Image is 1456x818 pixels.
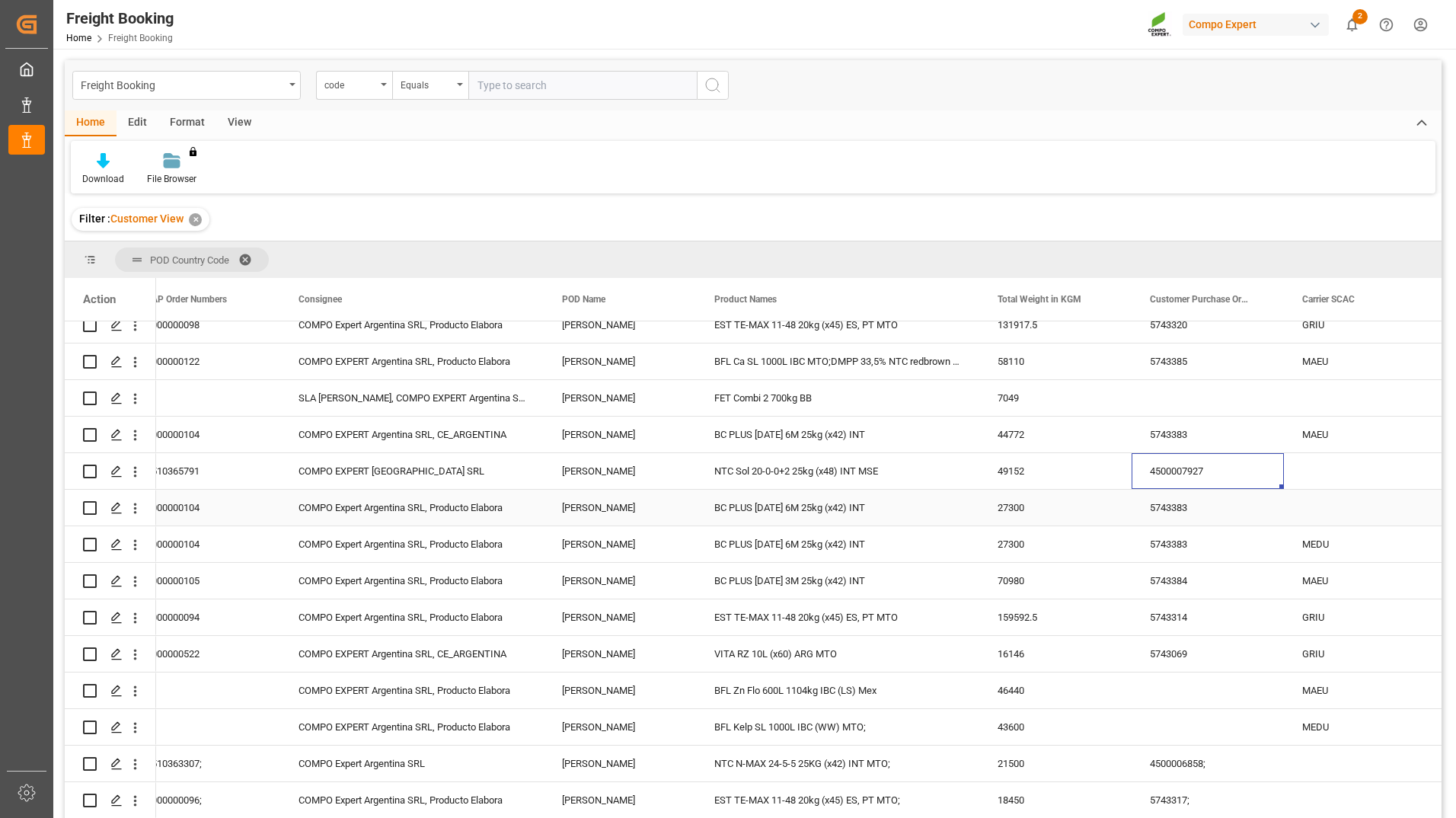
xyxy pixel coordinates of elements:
span: Consignee [299,294,342,305]
div: 5743069 [1132,636,1284,672]
div: 5743383 [1132,417,1284,452]
div: 44772 [979,417,1132,452]
div: ✕ [189,213,202,226]
div: Edit [117,110,158,136]
div: 5743383 [1132,490,1284,526]
div: 21500 [979,746,1132,781]
div: Press SPACE to select this row. [65,307,156,343]
button: Help Center [1369,8,1403,42]
div: Press SPACE to select this row. [65,636,156,673]
div: 2000000105 [128,563,280,599]
div: Action [83,292,116,306]
div: MAEU [1284,417,1436,452]
span: POD Country Code [150,254,229,266]
div: Home [65,110,117,136]
div: [PERSON_NAME] [544,417,696,452]
div: 27300 [979,526,1132,562]
div: 5743383 [1132,526,1284,562]
div: Freight Booking [66,7,174,30]
span: POD Name [562,294,605,305]
div: [PERSON_NAME] [544,782,696,818]
div: Press SPACE to select this row. [65,417,156,453]
div: Press SPACE to select this row. [65,709,156,746]
div: code [324,75,376,92]
div: BC PLUS [DATE] 6M 25kg (x42) INT [696,526,979,562]
a: Home [66,33,91,43]
div: 159592.5 [979,599,1132,635]
div: GRIU [1284,636,1436,672]
div: 2000000094 [128,599,280,635]
div: 70980 [979,563,1132,599]
div: 2000000104 [128,490,280,526]
div: 2000000104 [128,526,280,562]
div: COMPO Expert Argentina SRL, Producto Elabora [280,563,544,599]
div: 5743384 [1132,563,1284,599]
div: COMPO EXPERT Argentina SRL, CE_ARGENTINA [280,417,544,452]
div: VITA RZ 10L (x60) ARG MTO [696,636,979,672]
div: COMPO Expert Argentina SRL, Producto Elabora [280,526,544,562]
div: 49152 [979,453,1132,489]
div: Press SPACE to select this row. [65,563,156,599]
div: MAEU [1284,563,1436,599]
div: 4500006858; [1132,746,1284,781]
button: open menu [72,71,301,100]
span: Total Weight in KGM [998,294,1081,305]
div: [PERSON_NAME] [544,343,696,379]
div: [PERSON_NAME] [544,673,696,708]
div: BC PLUS [DATE] 3M 25kg (x42) INT [696,563,979,599]
div: MAEU [1284,673,1436,708]
span: Carrier SCAC [1302,294,1355,305]
div: 27300 [979,490,1132,526]
div: NTC Sol 20-0-0+2 25kg (x48) INT MSE [696,453,979,489]
div: Format [158,110,216,136]
button: search button [697,71,729,100]
div: Press SPACE to select this row. [65,380,156,417]
div: BFL Zn Flo 600L 1104kg IBC (LS) Mex [696,673,979,708]
span: SAP Order Numbers [146,294,227,305]
span: Product Names [714,294,777,305]
div: 16146 [979,636,1132,672]
div: [PERSON_NAME] [544,307,696,343]
div: [PERSON_NAME] [544,490,696,526]
div: COMPO EXPERT [GEOGRAPHIC_DATA] SRL [280,453,544,489]
button: show 2 new notifications [1335,8,1369,42]
div: Compo Expert [1183,14,1329,36]
div: 4510365791 [128,453,280,489]
div: 2000000098 [128,307,280,343]
div: Freight Booking [81,75,284,94]
div: BC PLUS [DATE] 6M 25kg (x42) INT [696,490,979,526]
div: BC PLUS [DATE] 6M 25kg (x42) INT [696,417,979,452]
span: Customer View [110,212,184,225]
div: 5743314 [1132,599,1284,635]
div: MAEU [1284,343,1436,379]
div: BFL Ca SL 1000L IBC MTO;DMPP 33,5% NTC redbrown 1100kg CON;DMPP 34,8% NTC Sol 1100kg CON [696,343,979,379]
div: EST TE-MAX 11-48 20kg (x45) ES, PT MTO [696,307,979,343]
div: COMPO Expert Argentina SRL, Producto Elabora [280,599,544,635]
div: MEDU [1284,709,1436,745]
div: Press SPACE to select this row. [65,746,156,782]
div: 131917.5 [979,307,1132,343]
div: 46440 [979,673,1132,708]
div: NTC N-MAX 24-5-5 25KG (x42) INT MTO; [696,746,979,781]
div: COMPO Expert Argentina SRL, Producto Elabora [280,307,544,343]
div: 4500007927 [1132,453,1284,489]
div: FET Combi 2 700kg BB [696,380,979,416]
button: open menu [316,71,392,100]
div: Press SPACE to select this row. [65,599,156,636]
div: [PERSON_NAME] [544,636,696,672]
div: Download [82,172,124,186]
div: COMPO EXPERT Argentina SRL, CE_ARGENTINA [280,636,544,672]
div: 2000000122 [128,343,280,379]
div: GRIU [1284,599,1436,635]
div: 43600 [979,709,1132,745]
div: COMPO EXPERT Argentina SRL, Producto Elabora [280,673,544,708]
span: Filter : [79,212,110,225]
span: 2 [1352,9,1368,24]
div: 58110 [979,343,1132,379]
div: 4510363307; [128,746,280,781]
div: 2000000096; [128,782,280,818]
div: EST TE-MAX 11-48 20kg (x45) ES, PT MTO [696,599,979,635]
div: Press SPACE to select this row. [65,490,156,526]
div: SLA [PERSON_NAME], COMPO EXPERT Argentina SRL [280,380,544,416]
div: [PERSON_NAME] [544,746,696,781]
